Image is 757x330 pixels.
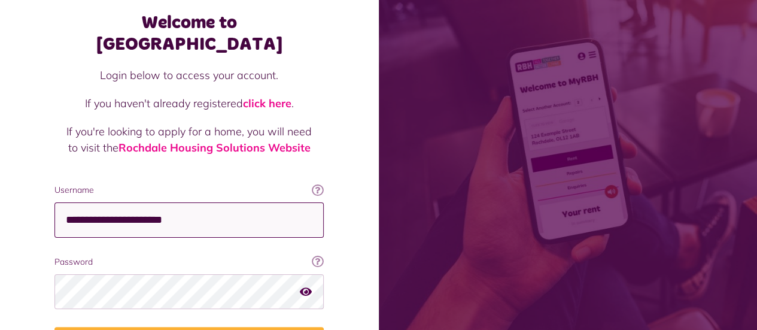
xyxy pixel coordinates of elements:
[66,95,312,111] p: If you haven't already registered .
[54,12,324,55] h1: Welcome to [GEOGRAPHIC_DATA]
[66,123,312,156] p: If you're looking to apply for a home, you will need to visit the
[54,256,324,268] label: Password
[243,96,291,110] a: click here
[66,67,312,83] p: Login below to access your account.
[118,141,311,155] a: Rochdale Housing Solutions Website
[54,184,324,196] label: Username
